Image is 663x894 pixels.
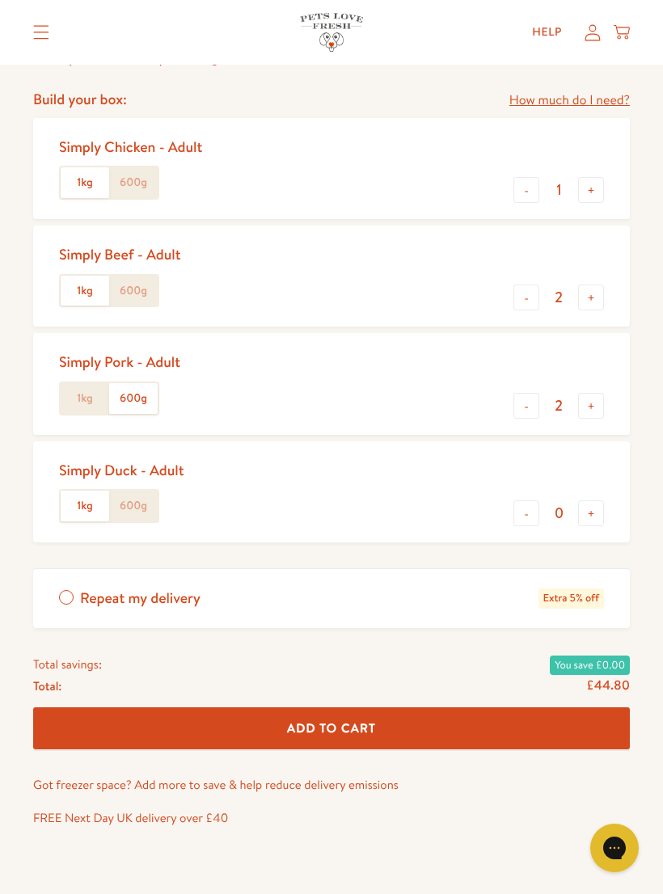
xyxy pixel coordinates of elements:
a: How much do I need? [509,90,630,112]
button: - [513,285,539,310]
span: Extra 5% off [538,588,604,609]
div: Simply Beef - Adult [59,245,181,264]
button: - [513,177,539,203]
h4: Build your box: [33,90,127,108]
button: + [578,285,604,310]
span: £44.80 [586,677,630,694]
div: Simply Duck - Adult [59,461,184,479]
span: You save £0.00 [550,656,630,675]
span: Total: [33,675,61,696]
div: Simply Chicken - Adult [59,137,202,156]
iframe: Gorgias live chat messenger [582,818,647,878]
label: 600g [109,383,158,414]
label: 600g [109,491,158,521]
button: - [513,393,539,419]
button: + [578,393,604,419]
p: Got freezer space? Add more to save & help reduce delivery emissions [33,774,630,795]
summary: Translation missing: en.sections.header.menu [20,12,62,53]
label: 1kg [61,167,109,198]
p: FREE Next Day UK delivery over £40 [33,808,630,829]
label: 600g [109,167,158,198]
button: + [578,177,604,203]
span: Repeat my delivery [80,588,201,609]
div: Simply Pork - Adult [59,352,180,371]
label: 600g [109,276,158,306]
label: 1kg [61,276,109,306]
img: Pets Love Fresh [300,13,363,51]
button: + [578,500,604,526]
a: Help [519,16,575,48]
label: 1kg [61,383,109,414]
span: Add To Cart [287,719,376,736]
button: - [513,500,539,526]
span: Total savings: [33,654,102,675]
label: 1kg [61,491,109,521]
button: Add To Cart [33,706,630,749]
